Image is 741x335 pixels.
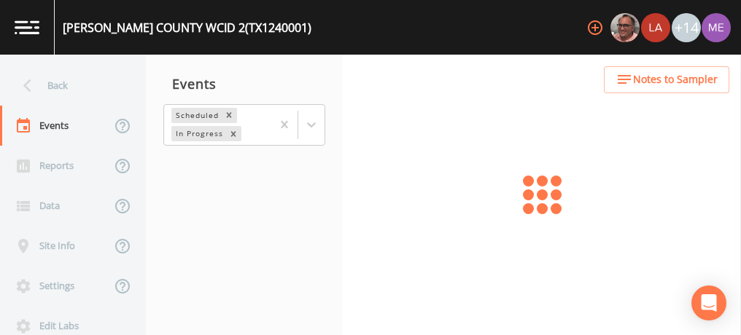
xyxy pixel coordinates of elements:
div: Remove Scheduled [221,108,237,123]
div: In Progress [171,126,225,141]
div: +14 [672,13,701,42]
div: Open Intercom Messenger [691,285,726,320]
div: Events [146,66,343,102]
img: logo [15,20,39,34]
span: Notes to Sampler [633,71,718,89]
button: Notes to Sampler [604,66,729,93]
img: d4d65db7c401dd99d63b7ad86343d265 [702,13,731,42]
div: Lauren Saenz [640,13,671,42]
div: Mike Franklin [610,13,640,42]
div: Remove In Progress [225,126,241,141]
div: [PERSON_NAME] COUNTY WCID 2 (TX1240001) [63,19,311,36]
img: cf6e799eed601856facf0d2563d1856d [641,13,670,42]
img: e2d790fa78825a4bb76dcb6ab311d44c [610,13,640,42]
div: Scheduled [171,108,221,123]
